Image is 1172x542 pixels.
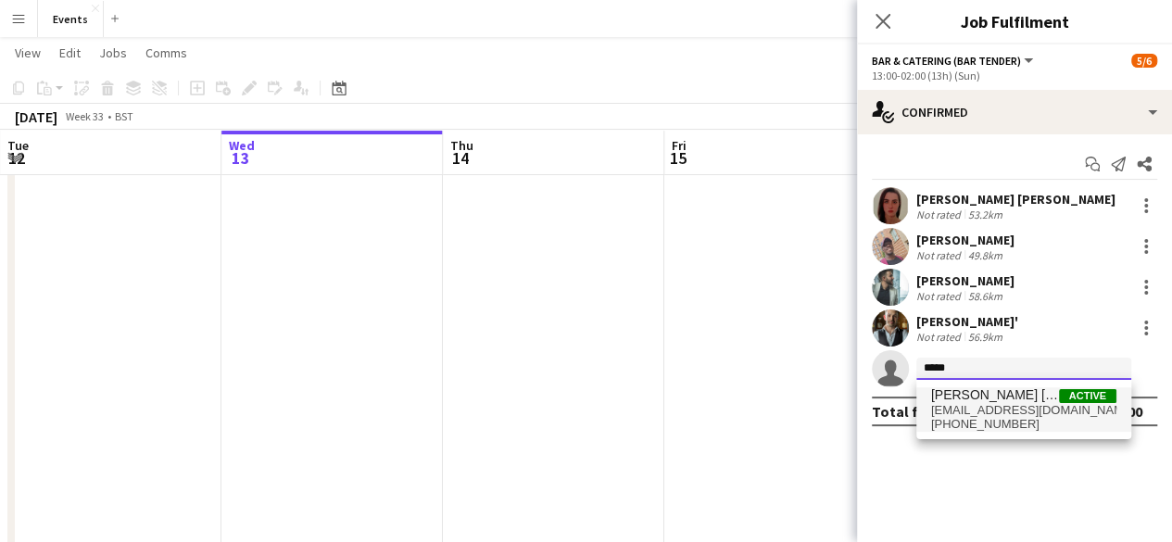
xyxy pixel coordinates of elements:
a: Comms [138,41,195,65]
span: Pablo German Avila Recio [931,387,1059,403]
div: Not rated [916,248,964,262]
div: [PERSON_NAME]' [916,313,1018,330]
h3: Job Fulfilment [857,9,1172,33]
span: View [15,44,41,61]
span: Bar & Catering (Bar Tender) [872,54,1021,68]
div: [DATE] [15,107,57,126]
span: 5/6 [1131,54,1157,68]
span: pabloclausea@gmail.com [931,403,1116,418]
span: Fri [672,137,687,154]
span: Edit [59,44,81,61]
div: Not rated [916,289,964,303]
span: Week 33 [61,109,107,123]
span: Tue [7,137,29,154]
a: Edit [52,41,88,65]
a: View [7,41,48,65]
div: Total fee [872,402,935,421]
div: [PERSON_NAME] [916,232,1014,248]
button: Events [38,1,104,37]
span: Thu [450,137,473,154]
span: Jobs [99,44,127,61]
a: Jobs [92,41,134,65]
div: [PERSON_NAME] [916,272,1014,289]
span: 14 [447,147,473,169]
div: 13:00-02:00 (13h) (Sun) [872,69,1157,82]
span: Comms [145,44,187,61]
div: BST [115,109,133,123]
span: 12 [5,147,29,169]
div: [PERSON_NAME] [PERSON_NAME] [916,191,1115,208]
div: Not rated [916,208,964,221]
div: 58.6km [964,289,1006,303]
div: 56.9km [964,330,1006,344]
div: 49.8km [964,248,1006,262]
span: 15 [669,147,687,169]
div: Confirmed [857,90,1172,134]
span: 13 [226,147,255,169]
button: Bar & Catering (Bar Tender) [872,54,1036,68]
div: 53.2km [964,208,1006,221]
div: Not rated [916,330,964,344]
span: Wed [229,137,255,154]
span: +4407754012539 [931,417,1116,432]
span: Active [1059,389,1116,403]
